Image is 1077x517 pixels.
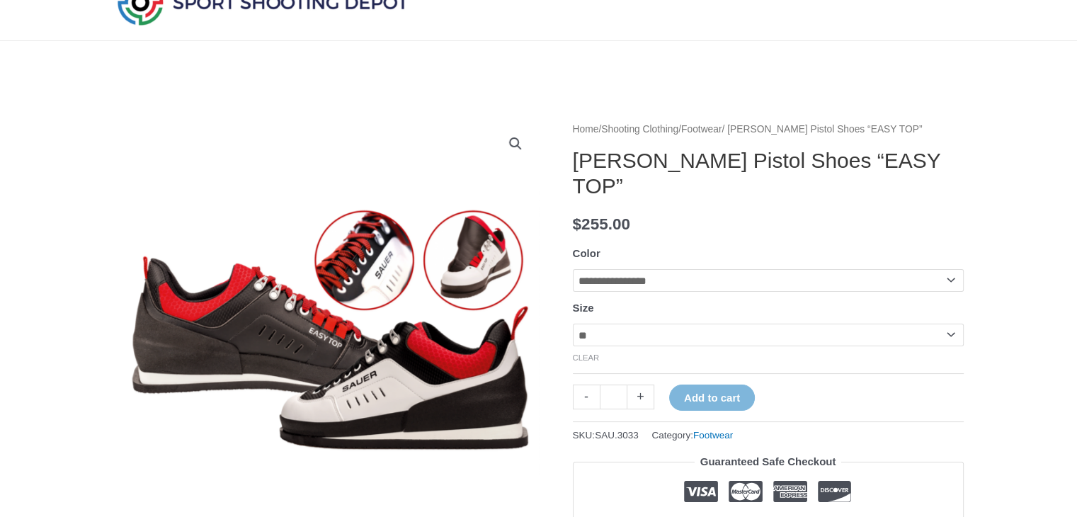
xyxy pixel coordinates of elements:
a: Clear options [573,353,600,362]
a: Shooting Clothing [601,124,678,135]
nav: Breadcrumb [573,120,964,139]
label: Color [573,247,600,259]
span: SAU.3033 [595,430,639,441]
label: Size [573,302,594,314]
button: Add to cart [669,385,755,411]
span: $ [573,215,582,233]
legend: Guaranteed Safe Checkout [695,452,842,472]
h1: [PERSON_NAME] Pistol Shoes “EASY TOP” [573,148,964,199]
bdi: 255.00 [573,215,630,233]
a: Home [573,124,599,135]
a: + [627,385,654,409]
a: Footwear [681,124,722,135]
input: Product quantity [600,385,627,409]
span: Category: [651,426,733,444]
a: - [573,385,600,409]
a: Footwear [693,430,733,441]
a: View full-screen image gallery [503,131,528,157]
span: SKU: [573,426,639,444]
